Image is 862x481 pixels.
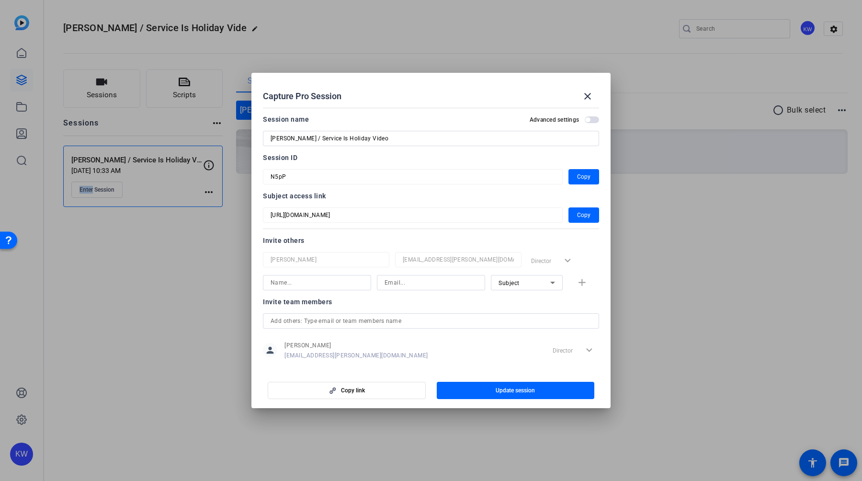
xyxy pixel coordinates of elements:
[271,209,555,221] input: Session OTP
[263,152,599,163] div: Session ID
[284,342,428,349] span: [PERSON_NAME]
[263,235,599,246] div: Invite others
[385,277,477,288] input: Email...
[271,277,363,288] input: Name...
[263,85,599,108] div: Capture Pro Session
[568,169,599,184] button: Copy
[437,382,595,399] button: Update session
[577,171,590,183] span: Copy
[530,116,579,124] h2: Advanced settings
[284,352,428,359] span: [EMAIL_ADDRESS][PERSON_NAME][DOMAIN_NAME]
[403,254,514,265] input: Email...
[271,315,591,327] input: Add others: Type email or team members name
[271,254,382,265] input: Name...
[271,133,591,144] input: Enter Session Name
[263,190,599,202] div: Subject access link
[271,171,555,183] input: Session OTP
[263,114,309,125] div: Session name
[341,387,365,394] span: Copy link
[568,207,599,223] button: Copy
[496,387,535,394] span: Update session
[499,280,520,286] span: Subject
[263,296,599,308] div: Invite team members
[268,382,426,399] button: Copy link
[577,209,590,221] span: Copy
[582,91,593,102] mat-icon: close
[263,343,277,357] mat-icon: person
